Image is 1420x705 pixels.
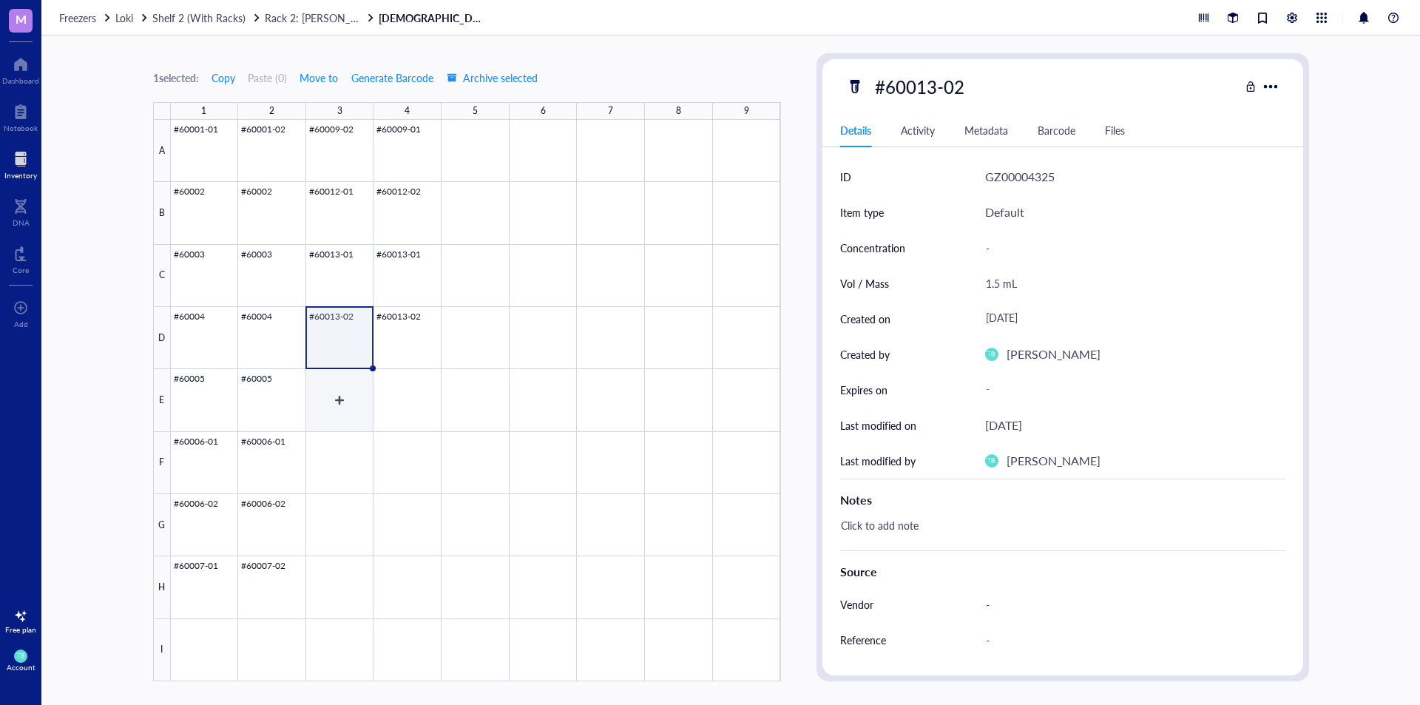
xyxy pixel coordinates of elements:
[299,66,339,90] button: Move to
[840,169,851,185] div: ID
[16,10,27,28] span: M
[979,232,1279,263] div: -
[7,663,35,672] div: Account
[979,589,1279,620] div: -
[4,171,37,180] div: Inventory
[13,242,29,274] a: Core
[17,652,24,660] span: TB
[153,70,199,86] div: 1 selected:
[1105,122,1125,138] div: Files
[4,124,38,132] div: Notebook
[300,72,338,84] span: Move to
[4,100,38,132] a: Notebook
[351,66,434,90] button: Generate Barcode
[979,624,1279,655] div: -
[840,240,905,256] div: Concentration
[840,491,1285,509] div: Notes
[14,320,28,328] div: Add
[153,120,171,182] div: A
[59,11,112,24] a: Freezers
[379,11,490,24] a: [DEMOGRAPHIC_DATA] [MEDICAL_DATA]
[405,101,410,121] div: 4
[840,417,916,434] div: Last modified on
[447,72,538,84] span: Archive selected
[115,10,133,25] span: Loki
[979,306,1279,332] div: [DATE]
[153,432,171,494] div: F
[901,122,935,138] div: Activity
[1007,345,1100,364] div: [PERSON_NAME]
[840,382,887,398] div: Expires on
[840,204,884,220] div: Item type
[840,453,916,469] div: Last modified by
[2,53,39,85] a: Dashboard
[834,515,1279,550] div: Click to add note
[608,101,613,121] div: 7
[840,311,890,327] div: Created on
[212,72,235,84] span: Copy
[840,632,886,648] div: Reference
[153,369,171,431] div: E
[153,556,171,618] div: H
[840,275,889,291] div: Vol / Mass
[265,10,543,25] span: Rack 2: [PERSON_NAME]/[PERSON_NAME] Lab (EPICenter)
[2,76,39,85] div: Dashboard
[840,596,873,613] div: Vendor
[4,147,37,180] a: Inventory
[211,66,236,90] button: Copy
[985,203,1024,222] div: Default
[13,195,30,227] a: DNA
[744,101,749,121] div: 9
[351,72,433,84] span: Generate Barcode
[13,266,29,274] div: Core
[985,416,1022,435] div: [DATE]
[473,101,478,121] div: 5
[964,122,1008,138] div: Metadata
[541,101,546,121] div: 6
[152,11,376,24] a: Shelf 2 (With Racks)Rack 2: [PERSON_NAME]/[PERSON_NAME] Lab (EPICenter)
[248,66,287,90] button: Paste (0)
[13,218,30,227] div: DNA
[153,182,171,244] div: B
[269,101,274,121] div: 2
[840,346,890,362] div: Created by
[868,71,971,102] div: #60013-02
[979,660,1279,691] div: -
[153,494,171,556] div: G
[59,10,96,25] span: Freezers
[979,268,1279,299] div: 1.5 mL
[446,66,538,90] button: Archive selected
[985,167,1055,186] div: GZ00004325
[153,619,171,681] div: I
[987,457,995,465] span: TB
[1007,451,1100,470] div: [PERSON_NAME]
[1038,122,1075,138] div: Barcode
[152,10,246,25] span: Shelf 2 (With Racks)
[979,377,1279,403] div: -
[115,11,149,24] a: Loki
[840,122,871,138] div: Details
[153,245,171,307] div: C
[840,563,1285,581] div: Source
[5,625,36,634] div: Free plan
[153,307,171,369] div: D
[987,351,995,358] span: TB
[337,101,342,121] div: 3
[201,101,206,121] div: 1
[676,101,681,121] div: 8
